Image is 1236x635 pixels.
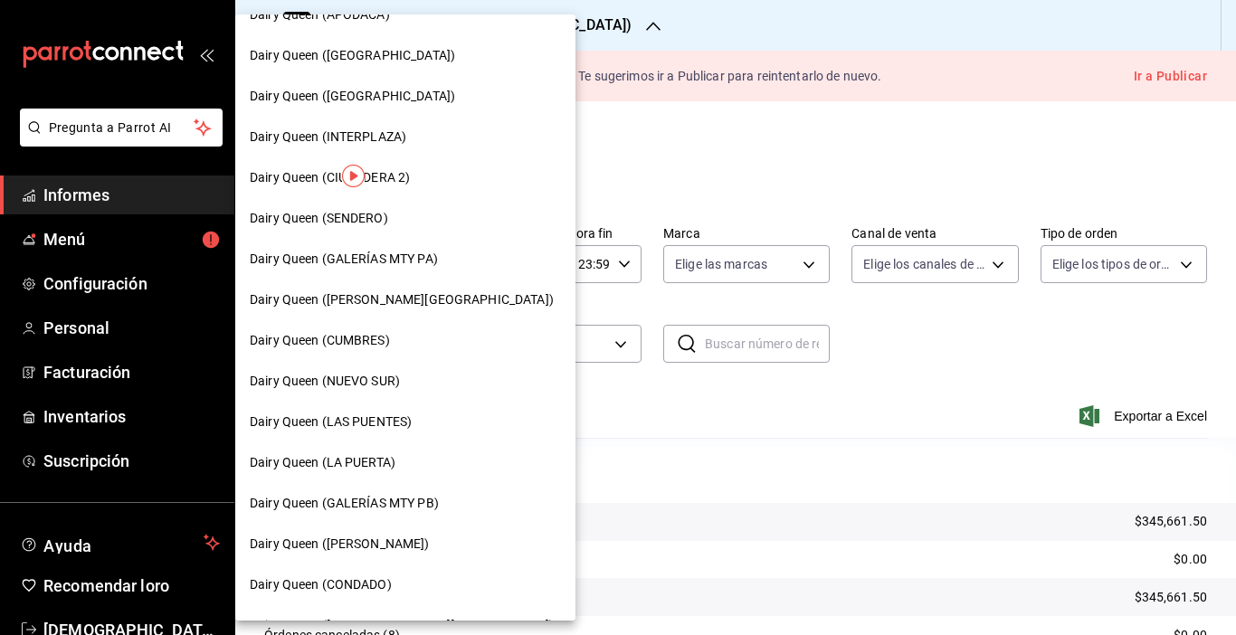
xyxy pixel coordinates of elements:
[235,280,575,320] div: Dairy Queen ([PERSON_NAME][GEOGRAPHIC_DATA])
[250,618,554,632] font: Dairy Queen ([GEOGRAPHIC_DATA][PERSON_NAME])
[235,483,575,524] div: Dairy Queen (GALERÍAS MTY PB)
[250,333,390,347] font: Dairy Queen (CUMBRES)
[250,455,395,469] font: Dairy Queen (LA PUERTA)
[235,35,575,76] div: Dairy Queen ([GEOGRAPHIC_DATA])
[235,564,575,605] div: Dairy Queen (CONDADO)
[250,211,388,225] font: Dairy Queen (SENDERO)
[235,198,575,239] div: Dairy Queen (SENDERO)
[235,524,575,564] div: Dairy Queen ([PERSON_NAME])
[250,48,455,62] font: Dairy Queen ([GEOGRAPHIC_DATA])
[250,251,438,266] font: Dairy Queen (GALERÍAS MTY PA)
[250,7,390,22] font: Dairy Queen (APODACA)
[235,239,575,280] div: Dairy Queen (GALERÍAS MTY PA)
[235,320,575,361] div: Dairy Queen (CUMBRES)
[250,496,439,510] font: Dairy Queen (GALERÍAS MTY PB)
[250,577,392,592] font: Dairy Queen (CONDADO)
[250,374,400,388] font: Dairy Queen (NUEVO SUR)
[235,402,575,442] div: Dairy Queen (LAS PUENTES)
[250,129,406,144] font: Dairy Queen (INTERPLAZA)
[342,165,365,187] img: Marcador de información sobre herramientas
[235,361,575,402] div: Dairy Queen (NUEVO SUR)
[250,414,412,429] font: Dairy Queen (LAS PUENTES)
[235,76,575,117] div: Dairy Queen ([GEOGRAPHIC_DATA])
[235,117,575,157] div: Dairy Queen (INTERPLAZA)
[250,536,430,551] font: Dairy Queen ([PERSON_NAME])
[235,157,575,198] div: Dairy Queen (CIUDADERA 2)
[235,442,575,483] div: Dairy Queen (LA PUERTA)
[250,292,554,307] font: Dairy Queen ([PERSON_NAME][GEOGRAPHIC_DATA])
[250,89,455,103] font: Dairy Queen ([GEOGRAPHIC_DATA])
[250,170,410,185] font: Dairy Queen (CIUDADERA 2)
